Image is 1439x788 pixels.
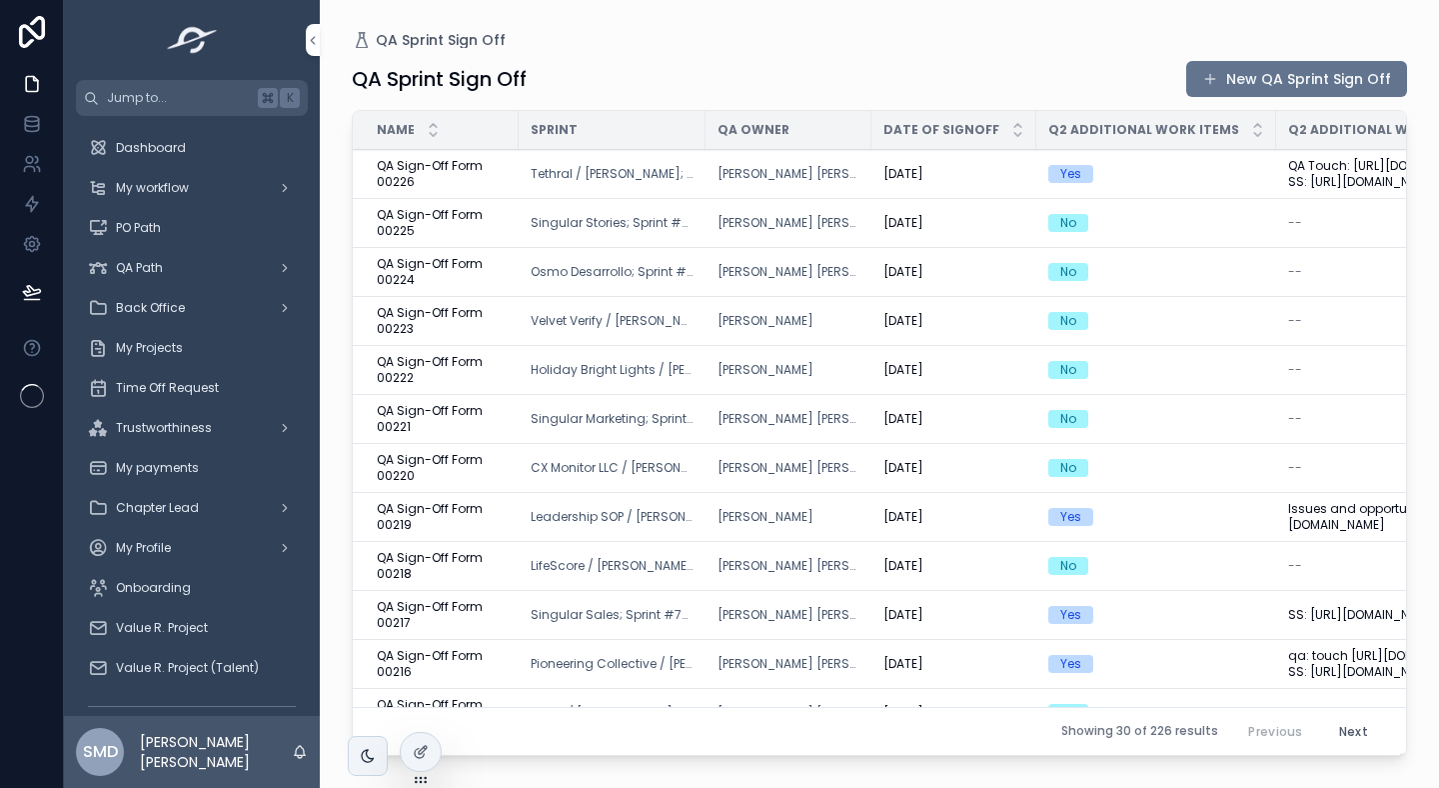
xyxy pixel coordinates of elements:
[377,158,507,190] a: QA Sign-Off Form 00226
[1325,716,1382,747] button: Next
[377,648,507,680] a: QA Sign-Off Form 00216
[1060,606,1081,624] div: Yes
[883,656,1024,672] a: [DATE]
[718,215,859,231] a: [PERSON_NAME] [PERSON_NAME]
[718,656,859,672] a: [PERSON_NAME] [PERSON_NAME] Maza
[883,607,923,623] span: [DATE]
[531,460,694,476] a: CX Monitor LLC / [PERSON_NAME]; Sprint #2; From [DATE] to [DATE]
[76,250,308,286] a: QA Path
[282,90,298,106] span: K
[718,166,859,182] a: [PERSON_NAME] [PERSON_NAME] Maza
[116,620,208,636] span: Value R. Project
[1048,122,1239,138] span: Q2 Additional Work Items
[883,411,1024,427] a: [DATE]
[718,705,859,721] span: [PERSON_NAME] [PERSON_NAME]
[1048,508,1264,526] a: Yes
[1048,459,1264,477] a: No
[1186,61,1407,97] a: New QA Sprint Sign Off
[64,116,320,716] div: scrollable content
[116,340,183,356] span: My Projects
[531,264,694,280] a: Osmo Desarrollo; Sprint #99; From [DATE] to [DATE]
[1060,508,1081,526] div: Yes
[883,705,923,721] span: [DATE]
[76,490,308,526] a: Chapter Lead
[531,509,694,525] a: Leadership SOP / [PERSON_NAME]; Sprint #20; From [DATE] to [DATE]
[1060,165,1081,183] div: Yes
[718,362,813,378] a: [PERSON_NAME]
[531,656,694,672] a: Pioneering Collective / [PERSON_NAME]; Sprint #44; From [DATE] to [DATE]
[377,501,507,533] a: QA Sign-Off Form 00219
[377,256,507,288] span: QA Sign-Off Form 00224
[1060,361,1076,379] div: No
[718,460,859,476] a: [PERSON_NAME] [PERSON_NAME]
[883,313,923,329] span: [DATE]
[76,610,308,646] a: Value R. Project
[1060,557,1076,575] div: No
[531,166,694,182] span: Tethral / [PERSON_NAME]; Sprint #15; From [DATE] to [DATE]
[883,264,923,280] span: [DATE]
[531,705,694,721] a: Forge / [PERSON_NAME]; Sprint #75; From [DATE] to [DATE]
[718,411,859,427] a: [PERSON_NAME] [PERSON_NAME]
[76,570,308,606] a: Onboarding
[1061,724,1218,740] span: Showing 30 of 226 results
[1048,214,1264,232] a: No
[718,607,859,623] a: [PERSON_NAME] [PERSON_NAME] Maza
[376,30,506,50] span: QA Sprint Sign Off
[883,705,1024,721] a: [DATE]
[1060,704,1076,722] div: No
[116,460,199,476] span: My payments
[718,509,813,525] a: [PERSON_NAME]
[531,411,694,427] span: Singular Marketing; Sprint #49; From [DATE] to [DATE]
[531,215,694,231] a: Singular Stories; Sprint #88; From [DATE] to [DATE]
[883,558,923,574] span: [DATE]
[1288,460,1302,476] span: --
[718,264,859,280] a: [PERSON_NAME] [PERSON_NAME]
[1048,655,1264,673] a: Yes
[116,540,171,556] span: My Profile
[116,220,161,236] span: PO Path
[531,362,694,378] span: Holiday Bright Lights / [PERSON_NAME]; Sprint #6; From [DATE] to [DATE]
[377,403,507,435] a: QA Sign-Off Form 00221
[1288,264,1302,280] span: --
[883,460,1024,476] a: [DATE]
[161,24,224,56] img: App logo
[531,607,694,623] a: Singular Sales; Sprint #76; From [DATE] to [DATE]
[1048,557,1264,575] a: No
[116,580,191,596] span: Onboarding
[116,420,212,436] span: Trustworthiness
[76,170,308,206] a: My workflow
[883,362,923,378] span: [DATE]
[883,411,923,427] span: [DATE]
[377,354,507,386] a: QA Sign-Off Form 00222
[718,122,789,138] span: QA Owner
[377,305,507,337] a: QA Sign-Off Form 00223
[377,599,507,631] a: QA Sign-Off Form 00217
[718,558,859,574] a: [PERSON_NAME] [PERSON_NAME]
[377,452,507,484] a: QA Sign-Off Form 00220
[883,215,923,231] span: [DATE]
[531,558,694,574] a: LifeScore / [PERSON_NAME]; Sprint #30; From [DATE] to [DATE]
[1048,361,1264,379] a: No
[883,460,923,476] span: [DATE]
[1288,215,1302,231] span: --
[76,330,308,366] a: My Projects
[1048,410,1264,428] a: No
[1060,459,1076,477] div: No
